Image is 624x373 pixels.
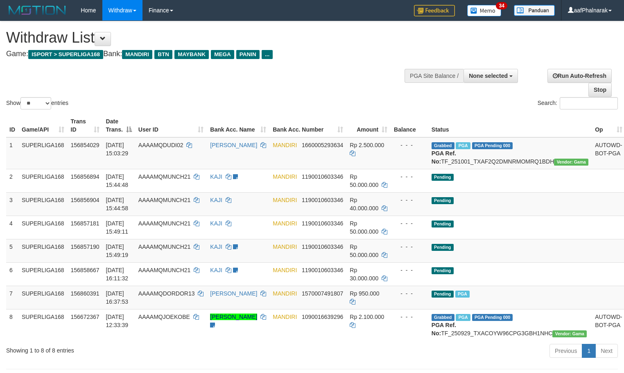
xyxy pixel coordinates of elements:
div: - - - [394,196,425,204]
div: - - - [394,173,425,181]
div: - - - [394,289,425,298]
td: 4 [6,216,18,239]
td: SUPERLIGA168 [18,169,68,192]
span: 156856904 [71,197,99,203]
a: KAJI [210,243,222,250]
span: MANDIRI [273,220,297,227]
a: Run Auto-Refresh [547,69,612,83]
span: Marked by aafsengchandara [456,314,470,321]
span: [DATE] 15:49:19 [106,243,129,258]
span: Pending [432,244,454,251]
a: [PERSON_NAME] [210,290,257,297]
div: - - - [394,313,425,321]
span: MANDIRI [273,267,297,273]
img: Feedback.jpg [414,5,455,16]
th: Bank Acc. Name: activate to sort column ascending [207,114,269,137]
span: AAAAMQMUNCH21 [138,220,191,227]
td: 8 [6,309,18,341]
td: 1 [6,137,18,169]
span: Pending [432,197,454,204]
span: Pending [432,291,454,298]
a: Previous [549,344,582,358]
span: MANDIRI [273,243,297,250]
span: Copy 1190010603346 to clipboard [302,267,343,273]
button: None selected [463,69,518,83]
b: PGA Ref. No: [432,322,456,337]
span: Pending [432,174,454,181]
div: - - - [394,266,425,274]
span: [DATE] 15:03:29 [106,142,129,157]
div: - - - [394,219,425,227]
td: SUPERLIGA168 [18,216,68,239]
span: Rp 40.000.000 [350,197,378,212]
span: ISPORT > SUPERLIGA168 [28,50,103,59]
span: BTN [154,50,172,59]
b: PGA Ref. No: [432,150,456,165]
span: Pending [432,221,454,227]
a: Next [595,344,618,358]
span: AAAAMQDORDOR13 [138,290,195,297]
span: AAAAMQJOEKOBE [138,314,190,320]
span: AAAAMQMUNCH21 [138,197,191,203]
th: Balance [391,114,428,137]
label: Show entries [6,97,68,109]
span: [DATE] 16:11:32 [106,267,129,282]
div: - - - [394,243,425,251]
td: SUPERLIGA168 [18,309,68,341]
span: 156857190 [71,243,99,250]
span: [DATE] 12:33:39 [106,314,129,328]
span: Rp 950.000 [350,290,379,297]
a: Stop [588,83,612,97]
span: Marked by aafsoycanthlai [456,142,470,149]
span: 156854029 [71,142,99,148]
td: 5 [6,239,18,262]
span: MANDIRI [273,173,297,180]
span: AAAAMQMUNCH21 [138,243,191,250]
td: SUPERLIGA168 [18,192,68,216]
span: ... [262,50,273,59]
span: MANDIRI [273,314,297,320]
span: 156860391 [71,290,99,297]
th: Date Trans.: activate to sort column descending [103,114,135,137]
span: [DATE] 16:37:53 [106,290,129,305]
a: KAJI [210,197,222,203]
td: 7 [6,286,18,309]
th: Bank Acc. Number: activate to sort column ascending [269,114,346,137]
span: MANDIRI [273,290,297,297]
a: [PERSON_NAME] [210,314,257,320]
span: MANDIRI [122,50,152,59]
img: Button%20Memo.svg [467,5,502,16]
span: MANDIRI [273,197,297,203]
span: Copy 1190010603346 to clipboard [302,243,343,250]
span: AAAAMQDUDI02 [138,142,183,148]
td: 6 [6,262,18,286]
span: PGA Pending [472,142,513,149]
td: SUPERLIGA168 [18,239,68,262]
th: User ID: activate to sort column ascending [135,114,207,137]
span: AAAAMQMUNCH21 [138,173,191,180]
span: Rp 2.100.000 [350,314,384,320]
span: Rp 30.000.000 [350,267,378,282]
span: Copy 1190010603346 to clipboard [302,197,343,203]
span: Marked by aafsoycanthlai [455,291,470,298]
td: 3 [6,192,18,216]
select: Showentries [20,97,51,109]
a: 1 [582,344,596,358]
td: SUPERLIGA168 [18,286,68,309]
span: MANDIRI [273,142,297,148]
h4: Game: Bank: [6,50,408,58]
span: Grabbed [432,314,454,321]
span: PGA Pending [472,314,513,321]
span: Copy 1570007491807 to clipboard [302,290,343,297]
th: Status [428,114,592,137]
span: None selected [469,73,508,79]
span: 156856894 [71,173,99,180]
a: KAJI [210,267,222,273]
span: Pending [432,267,454,274]
span: 156672367 [71,314,99,320]
td: SUPERLIGA168 [18,262,68,286]
span: Rp 2.500.000 [350,142,384,148]
td: TF_250929_TXACOYW96CPG3GBH1NHC [428,309,592,341]
span: [DATE] 15:44:58 [106,197,129,212]
span: MEGA [211,50,234,59]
